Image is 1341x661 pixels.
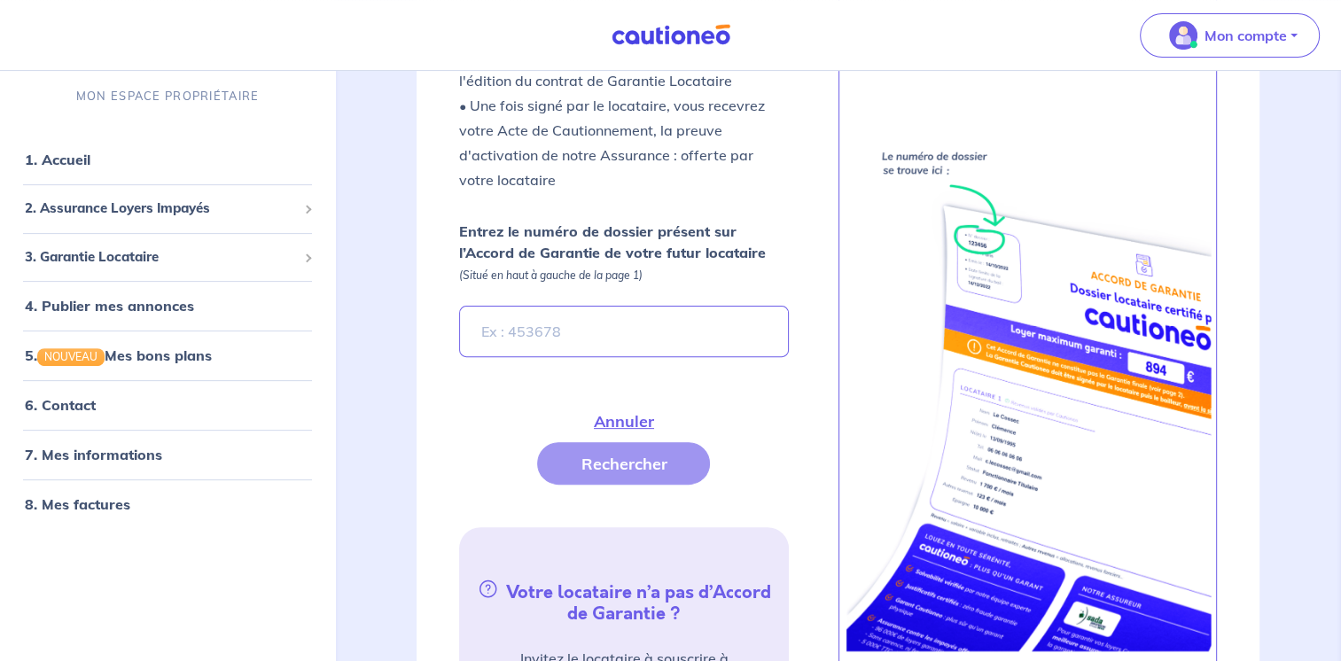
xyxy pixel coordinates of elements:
a: 1. Accueil [25,151,90,168]
div: 2. Assurance Loyers Impayés [7,191,328,226]
div: 5.NOUVEAUMes bons plans [7,338,328,373]
div: 3. Garantie Locataire [7,239,328,274]
button: illu_account_valid_menu.svgMon compte [1140,13,1320,58]
div: 4. Publier mes annonces [7,288,328,323]
a: 7. Mes informations [25,446,162,463]
div: 1. Accueil [7,142,328,177]
h5: Votre locataire n’a pas d’Accord de Garantie ? [466,577,781,625]
p: MON ESPACE PROPRIÉTAIRE [76,88,259,105]
em: (Situé en haut à gauche de la page 1) [459,268,643,282]
img: certificate-new.png [843,130,1212,651]
span: 2. Assurance Loyers Impayés [25,198,297,219]
div: 6. Contact [7,387,328,423]
p: Mon compte [1205,25,1287,46]
img: illu_account_valid_menu.svg [1169,21,1197,50]
a: 8. Mes factures [25,495,130,513]
a: 6. Contact [25,396,96,414]
a: 4. Publier mes annonces [25,297,194,315]
img: Cautioneo [604,24,737,46]
div: 7. Mes informations [7,437,328,472]
strong: Entrez le numéro de dossier présent sur l’Accord de Garantie de votre futur locataire [459,222,766,261]
a: 5.NOUVEAUMes bons plans [25,346,212,364]
button: Annuler [550,400,698,442]
input: Ex : 453678 [459,306,788,357]
span: 3. Garantie Locataire [25,246,297,267]
div: 8. Mes factures [7,486,328,522]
